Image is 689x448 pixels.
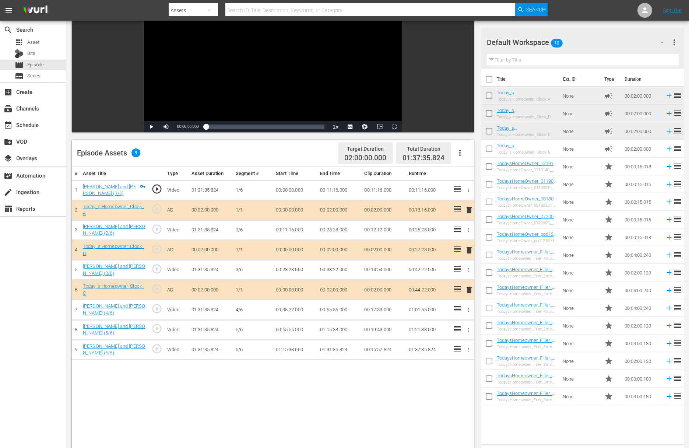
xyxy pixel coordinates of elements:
[151,323,162,334] span: play_circle_outline
[515,3,548,16] button: Search
[663,7,682,13] a: Sign Out
[622,264,662,281] td: 00:02:00.120
[560,388,601,405] td: None
[27,72,41,80] span: Series
[361,280,405,300] td: 00:02:00.000
[604,392,613,401] span: Promo
[665,357,673,365] svg: Add to Episode
[622,105,662,122] td: 00:02:00.000
[497,249,555,260] a: TodaysHomeowner_Filler_4min_A
[83,244,144,256] a: Today_s Homeowner_Clock_D
[406,260,450,280] td: 00:42:22.000
[560,335,601,352] td: None
[560,158,601,175] td: None
[317,240,361,260] td: 00:02:00.000
[670,38,679,47] span: more_vert
[151,224,162,235] span: play_circle_outline
[189,200,233,220] td: 00:02:00.000
[317,300,361,320] td: 00:55:55.000
[497,380,557,385] div: TodaysHomeowner_Filler_3min_C
[402,154,444,162] span: 01:37:35.824
[665,322,673,330] svg: Add to Episode
[151,303,162,314] span: play_circle_outline
[665,375,673,383] svg: Add to Episode
[387,121,402,132] button: Fullscreen
[72,340,80,360] td: 9
[673,392,682,400] span: reorder
[497,168,557,172] div: TodaysHomeOwner_1219140__15s_billboard_th_com_promo1080_1080p
[673,321,682,330] span: reorder
[497,132,557,137] div: Today_s Homeowner_Clock_C
[497,203,557,208] div: TodaysHomeOwner_0818033h_Original_Amazon
[406,240,450,260] td: 00:27:28.000
[665,251,673,259] svg: Add to Episode
[72,240,80,260] td: 4
[497,337,555,349] a: TodaysHomeowner_Filler_3min_A
[673,197,682,206] span: reorder
[465,206,474,214] span: delete
[497,398,557,402] div: TodaysHomeowner_Filler_3min_B
[164,167,189,181] th: Type
[560,370,601,388] td: None
[622,193,662,211] td: 00:00:15.015
[497,373,555,384] a: TodaysHomeowner_Filler_3min_C
[560,175,601,193] td: None
[673,91,682,100] span: reorder
[83,303,145,316] a: [PERSON_NAME] and [PERSON_NAME] (4/6)
[233,200,273,220] td: 1/1
[604,321,613,330] span: Promo
[343,121,358,132] button: Captions
[465,246,474,255] span: delete
[665,392,673,400] svg: Add to Episode
[497,161,556,177] a: TodaysHomeOwner_1219140__15s_billboard_th_com_promo1080_1080p
[358,121,372,132] button: Jump To Time
[372,121,387,132] button: Picture-in-Picture
[361,180,405,200] td: 00:11:16.000
[189,300,233,320] td: 01:31:35.824
[604,215,613,224] span: Promo
[233,180,273,200] td: 1/6
[622,158,662,175] td: 00:00:15.018
[406,167,450,181] th: Runtime
[497,115,557,119] div: Today_s Homeowner_Clock_D
[361,320,405,340] td: 00:19:43.000
[665,286,673,294] svg: Add to Episode
[164,340,189,360] td: Video
[4,121,13,130] span: Schedule
[560,211,601,228] td: None
[673,232,682,241] span: reorder
[497,143,541,154] a: Today_s Homeowner_Clock_B
[344,144,386,154] div: Target Duration
[4,88,13,97] span: Create
[497,391,555,402] a: TodaysHomeowner_Filler_3min_B
[273,220,317,240] td: 00:11:16.000
[560,352,601,370] td: None
[497,320,555,331] a: TodaysHomeowner_Filler_2min_A
[560,87,601,105] td: None
[497,231,556,248] a: TodaysHomeOwner_pod1218009__podcast__podcast_promo_15s_1080p
[72,280,80,300] td: 6
[328,121,343,132] button: Playback Rate
[72,300,80,320] td: 7
[80,167,148,181] th: Asset Title
[497,97,557,102] div: Today_s Homeowner_Clock_A
[604,127,613,136] span: Ad
[233,260,273,280] td: 3/6
[497,69,559,90] th: Title
[131,148,140,157] span: 9
[620,69,664,90] th: Duration
[604,233,613,242] span: Promo
[72,180,80,200] td: 1
[622,388,662,405] td: 00:03:00.180
[317,260,361,280] td: 00:38:22.000
[526,3,546,16] span: Search
[487,32,671,53] div: Default Workspace
[673,250,682,259] span: reorder
[18,2,53,19] img: ans4CAIJ8jUAAAAAAAAAAAAAAAAAAAAAAAAgQb4GAAAAAAAAAAAAAAAAAAAAAAAAJMjXAAAAAAAAAAAAAAAAAAAAAAAAgAT5G...
[151,203,162,214] span: play_circle_outline
[622,175,662,193] td: 00:00:15.015
[177,125,198,129] span: 00:00:00.000
[15,72,24,81] span: Series
[151,244,162,255] span: play_circle_outline
[72,200,80,220] td: 2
